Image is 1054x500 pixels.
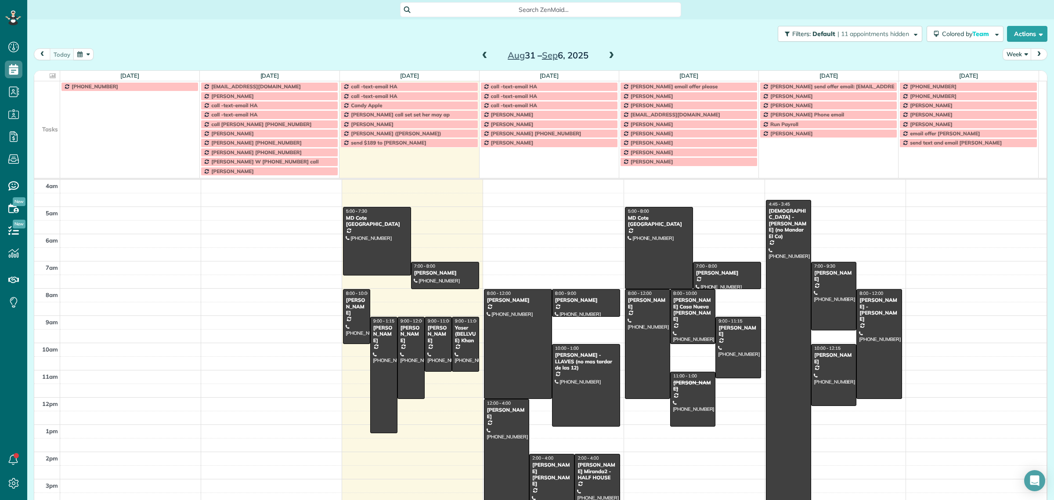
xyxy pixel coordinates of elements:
[814,345,841,351] span: 10:00 - 12:15
[910,83,957,90] span: [PHONE_NUMBER]
[696,263,717,269] span: 7:00 - 8:00
[972,30,990,38] span: Team
[770,111,844,118] span: [PERSON_NAME] Phone email
[211,93,254,99] span: [PERSON_NAME]
[578,455,599,461] span: 2:00 - 4:00
[260,72,279,79] a: [DATE]
[773,26,922,42] a: Filters: Default | 11 appointments hidden
[532,455,553,461] span: 2:00 - 4:00
[487,297,549,303] div: [PERSON_NAME]
[491,102,537,109] span: call -text-email HA
[673,290,697,296] span: 8:00 - 10:00
[631,102,673,109] span: [PERSON_NAME]
[631,111,720,118] span: [EMAIL_ADDRESS][DOMAIN_NAME]
[814,270,854,283] div: [PERSON_NAME]
[373,318,394,324] span: 9:00 - 1:15
[400,72,419,79] a: [DATE]
[814,352,854,365] div: [PERSON_NAME]
[401,318,424,324] span: 9:00 - 12:00
[351,93,397,99] span: call -text-email HA
[769,201,790,207] span: 4:45 - 3:45
[1031,48,1047,60] button: next
[631,83,718,90] span: [PERSON_NAME] email offer please
[792,30,811,38] span: Filters:
[72,83,118,90] span: [PHONE_NUMBER]
[859,290,883,296] span: 8:00 - 12:00
[679,72,698,79] a: [DATE]
[814,263,835,269] span: 7:00 - 9:30
[532,462,572,487] div: [PERSON_NAME] [PERSON_NAME]
[455,325,476,344] div: Yaser (BELLVUE) Khan
[491,93,537,99] span: call -text-email HA
[455,318,479,324] span: 9:00 - 11:00
[491,139,534,146] span: [PERSON_NAME]
[673,297,713,322] div: [PERSON_NAME] Casa Nueva [PERSON_NAME]
[631,130,673,137] span: [PERSON_NAME]
[46,291,58,298] span: 8am
[770,93,813,99] span: [PERSON_NAME]
[13,220,25,228] span: New
[577,462,617,481] div: [PERSON_NAME] Miranda2 - HALF HOUSE
[1007,26,1047,42] button: Actions
[859,297,899,322] div: [PERSON_NAME] - [PERSON_NAME]
[819,72,838,79] a: [DATE]
[673,380,713,392] div: [PERSON_NAME]
[628,297,668,310] div: [PERSON_NAME]
[778,26,922,42] button: Filters: Default | 11 appointments hidden
[910,111,953,118] span: [PERSON_NAME]
[491,121,534,127] span: [PERSON_NAME]
[491,83,537,90] span: call -text-email HA
[428,318,451,324] span: 9:00 - 11:00
[211,158,318,165] span: [PERSON_NAME] W [PHONE_NUMBER] call
[628,290,652,296] span: 8:00 - 12:00
[508,50,525,61] span: Aug
[211,168,254,174] span: [PERSON_NAME]
[631,158,673,165] span: [PERSON_NAME]
[718,318,742,324] span: 9:00 - 11:15
[487,407,527,420] div: [PERSON_NAME]
[910,130,980,137] span: email offer [PERSON_NAME]
[351,111,450,118] span: [PERSON_NAME] call set set her may ap
[46,428,58,435] span: 1pm
[351,83,397,90] span: call -text-email HA
[487,290,511,296] span: 8:00 - 12:00
[42,400,58,407] span: 12pm
[34,48,51,60] button: prev
[211,130,254,137] span: [PERSON_NAME]
[555,290,576,296] span: 8:00 - 9:00
[540,72,559,79] a: [DATE]
[487,400,511,406] span: 12:00 - 4:00
[631,139,673,146] span: [PERSON_NAME]
[1024,470,1045,491] div: Open Intercom Messenger
[346,215,408,228] div: MD Cote [GEOGRAPHIC_DATA]
[555,297,617,303] div: [PERSON_NAME]
[373,325,395,344] div: [PERSON_NAME]
[211,149,302,156] span: [PERSON_NAME] [PHONE_NUMBER]
[46,237,58,244] span: 6am
[812,30,836,38] span: Default
[427,325,449,344] div: [PERSON_NAME]
[211,83,301,90] span: [EMAIL_ADDRESS][DOMAIN_NAME]
[631,121,673,127] span: [PERSON_NAME]
[351,121,393,127] span: [PERSON_NAME]
[46,482,58,489] span: 3pm
[673,373,697,379] span: 11:00 - 1:00
[351,139,426,146] span: send $189 to [PERSON_NAME]
[42,346,58,353] span: 10am
[770,130,813,137] span: [PERSON_NAME]
[491,111,534,118] span: [PERSON_NAME]
[211,139,302,146] span: [PERSON_NAME] [PHONE_NUMBER]
[959,72,978,79] a: [DATE]
[910,139,1002,146] span: send text and email [PERSON_NAME]
[555,352,617,371] div: [PERSON_NAME] - LLAVES (no mas tardar de las 12)
[491,130,581,137] span: [PERSON_NAME] [PHONE_NUMBER]
[346,208,367,214] span: 5:00 - 7:30
[414,263,435,269] span: 7:00 - 8:00
[1003,48,1032,60] button: Week
[927,26,1003,42] button: Colored byTeam
[46,319,58,326] span: 9am
[837,30,909,38] span: | 11 appointments hidden
[718,325,758,337] div: [PERSON_NAME]
[351,102,382,109] span: Candy Apple
[50,48,74,60] button: today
